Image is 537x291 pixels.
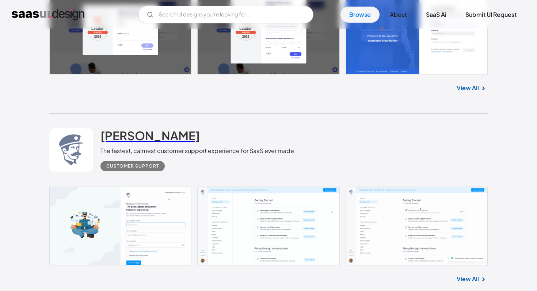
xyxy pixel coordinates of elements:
[457,275,479,283] a: View All
[381,7,416,23] a: About
[100,146,294,155] div: The fastest, calmest customer support experience for SaaS ever made
[457,84,479,92] a: View All
[138,6,313,23] input: Search UI designs you're looking for...
[106,162,159,171] div: Customer Support
[417,7,455,23] a: SaaS Ai
[12,9,84,20] a: home
[138,6,313,23] form: Email Form
[100,128,200,146] a: [PERSON_NAME]
[340,7,380,23] a: Browse
[100,128,200,143] h2: [PERSON_NAME]
[457,7,525,23] a: Submit UI Request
